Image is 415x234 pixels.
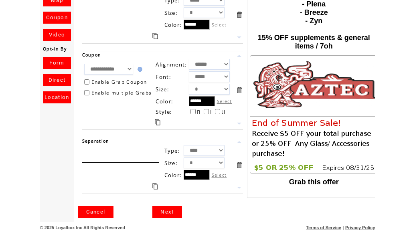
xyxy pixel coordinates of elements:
[164,9,178,16] span: Size:
[156,86,169,93] span: Size:
[43,12,71,24] a: Coupon
[197,109,201,116] span: B
[235,11,243,18] a: Delete this item
[156,61,187,68] span: Alignment:
[235,52,243,60] a: Move this item up
[217,98,232,104] label: Select
[235,120,243,127] a: Move this item down
[164,21,182,28] span: Color:
[289,183,339,185] a: Grab this offer
[135,67,142,72] img: help.gif
[43,29,71,41] a: Video
[235,184,243,192] a: Move this item down
[43,46,67,52] span: Opt-in By
[342,225,344,230] span: |
[164,159,178,167] span: Size:
[164,171,182,179] span: Color:
[91,89,152,96] span: Enable multiple Grabs
[152,206,182,218] a: Next
[152,33,158,39] a: Duplicate this item
[235,86,243,94] a: Delete this item
[221,109,226,116] span: U
[155,119,160,125] a: Duplicate this item
[156,98,173,105] span: Color:
[289,178,339,186] font: Grab this offer
[306,225,341,230] a: Terms of Service
[152,183,158,190] a: Duplicate this item
[210,109,212,116] span: I
[78,206,113,218] a: Cancel
[43,57,71,69] a: Form
[43,91,71,103] a: Location
[250,55,378,173] img: images
[164,147,180,154] span: Type:
[82,52,101,58] span: Coupon
[212,22,227,28] label: Select
[235,138,243,146] a: Move this item up
[82,138,109,144] span: Separation
[156,108,172,115] span: Style:
[235,161,243,169] a: Delete this item
[156,73,171,81] span: Font:
[91,79,147,85] span: Enable Grab Coupon
[345,225,375,230] a: Privacy Policy
[40,225,126,230] span: © 2025 Loyalbox Inc All Rights Reserved
[43,74,71,86] a: Direct
[235,34,243,41] a: Move this item down
[212,172,227,178] label: Select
